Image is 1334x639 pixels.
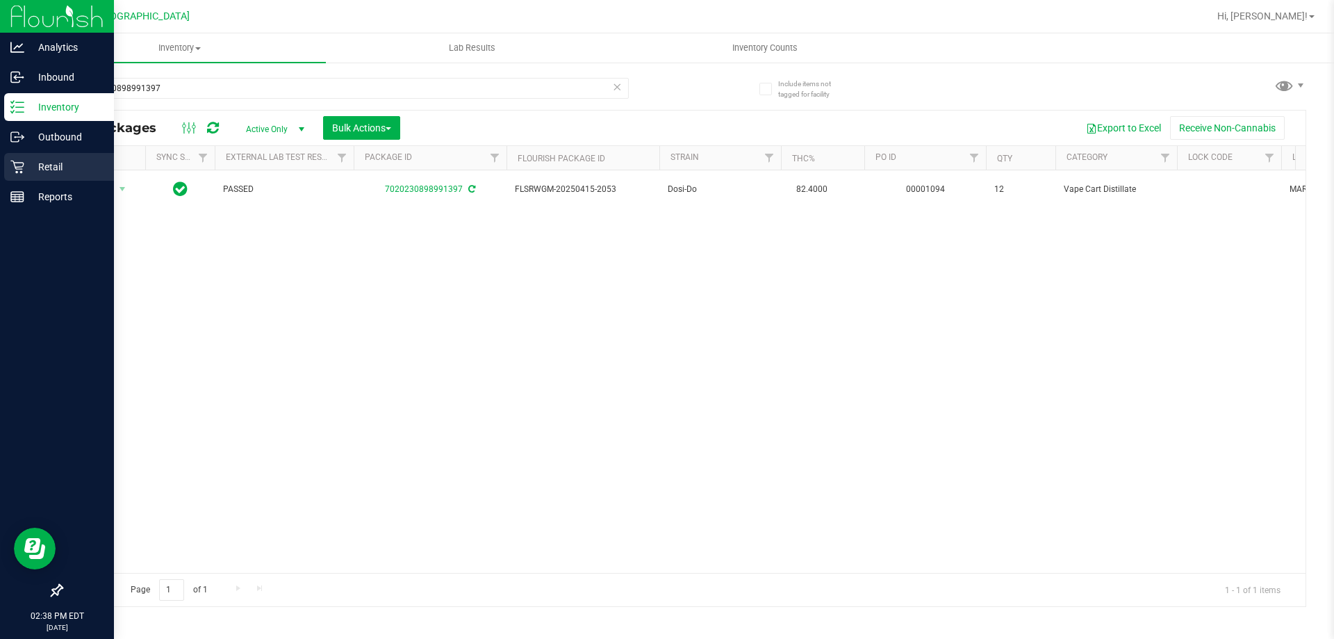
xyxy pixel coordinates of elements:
[10,130,24,144] inline-svg: Outbound
[332,122,391,134] span: Bulk Actions
[24,159,108,175] p: Retail
[778,79,848,99] span: Include items not tagged for facility
[119,579,219,601] span: Page of 1
[365,152,412,162] a: Package ID
[758,146,781,170] a: Filter
[906,184,945,194] a: 00001094
[1067,152,1107,162] a: Category
[612,78,622,96] span: Clear
[156,152,210,162] a: Sync Status
[10,190,24,204] inline-svg: Reports
[14,528,56,569] iframe: Resource center
[1258,146,1281,170] a: Filter
[484,146,507,170] a: Filter
[1077,116,1170,140] button: Export to Excel
[326,33,618,63] a: Lab Results
[618,33,911,63] a: Inventory Counts
[518,154,605,163] a: Flourish Package ID
[6,622,108,633] p: [DATE]
[24,99,108,115] p: Inventory
[963,146,986,170] a: Filter
[323,116,400,140] button: Bulk Actions
[1064,183,1169,196] span: Vape Cart Distillate
[997,154,1012,163] a: Qty
[331,146,354,170] a: Filter
[24,188,108,205] p: Reports
[668,183,773,196] span: Dosi-Do
[430,42,514,54] span: Lab Results
[1214,579,1292,600] span: 1 - 1 of 1 items
[10,40,24,54] inline-svg: Analytics
[72,120,170,136] span: All Packages
[1217,10,1308,22] span: Hi, [PERSON_NAME]!
[10,70,24,84] inline-svg: Inbound
[173,179,188,199] span: In Sync
[385,184,463,194] a: 7020230898991397
[24,69,108,86] p: Inbound
[33,42,326,54] span: Inventory
[792,154,815,163] a: THC%
[24,39,108,56] p: Analytics
[875,152,896,162] a: PO ID
[994,183,1047,196] span: 12
[192,146,215,170] a: Filter
[1188,152,1233,162] a: Lock Code
[789,179,834,200] span: 82.4000
[226,152,335,162] a: External Lab Test Result
[10,100,24,114] inline-svg: Inventory
[33,33,326,63] a: Inventory
[24,129,108,145] p: Outbound
[223,183,345,196] span: PASSED
[714,42,816,54] span: Inventory Counts
[466,184,475,194] span: Sync from Compliance System
[6,610,108,622] p: 02:38 PM EDT
[1170,116,1285,140] button: Receive Non-Cannabis
[10,160,24,174] inline-svg: Retail
[670,152,699,162] a: Strain
[61,78,629,99] input: Search Package ID, Item Name, SKU, Lot or Part Number...
[1154,146,1177,170] a: Filter
[114,179,131,199] span: select
[515,183,651,196] span: FLSRWGM-20250415-2053
[94,10,190,22] span: [GEOGRAPHIC_DATA]
[159,579,184,601] input: 1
